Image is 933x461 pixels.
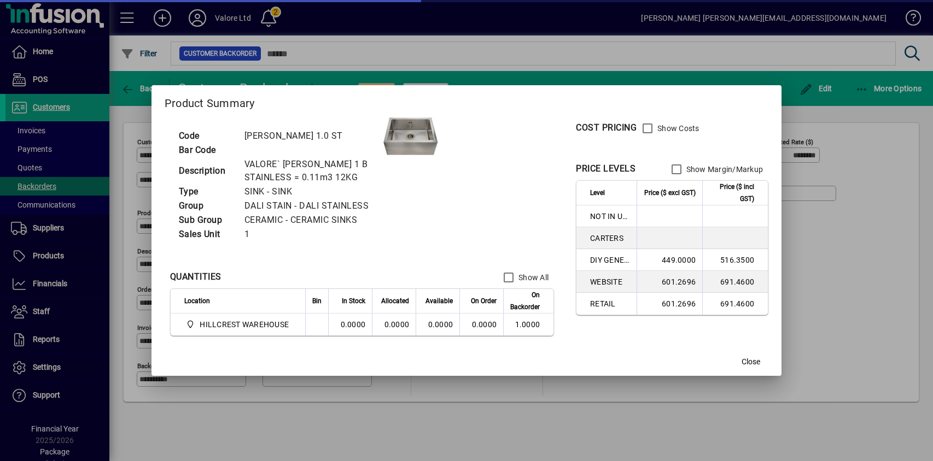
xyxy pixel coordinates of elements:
[590,255,630,265] span: DIY GENERAL
[733,352,768,371] button: Close
[239,157,383,185] td: VALORE` [PERSON_NAME] 1 B STAINLESS = 0.11m3 12KG
[239,185,383,199] td: SINK - SINK
[637,249,702,271] td: 449.0000
[576,162,635,175] div: PRICE LEVELS
[472,320,497,329] span: 0.0000
[709,181,754,205] span: Price ($ incl GST)
[416,314,459,335] td: 0.0000
[590,211,630,222] span: NOT IN USE
[151,85,782,117] h2: Product Summary
[328,314,372,335] td: 0.0000
[239,227,383,241] td: 1
[425,295,453,307] span: Available
[173,227,239,241] td: Sales Unit
[184,318,293,331] span: HILLCREST WAREHOUSE
[170,270,221,283] div: QUANTITIES
[239,213,383,227] td: CERAMIC - CERAMIC SINKS
[702,271,768,293] td: 691.4600
[702,293,768,315] td: 691.4600
[471,295,497,307] span: On Order
[173,129,239,143] td: Code
[742,356,760,368] span: Close
[655,123,699,134] label: Show Costs
[702,249,768,271] td: 516.3500
[312,295,322,307] span: Bin
[342,295,365,307] span: In Stock
[383,117,438,155] img: contain
[516,272,549,283] label: Show All
[239,129,383,143] td: [PERSON_NAME] 1.0 ST
[590,276,630,287] span: WEBSITE
[239,199,383,213] td: DALI STAIN - DALI STAINLESS
[503,314,553,335] td: 1.0000
[510,289,540,313] span: On Backorder
[200,319,289,330] span: HILLCREST WAREHOUSE
[173,157,239,185] td: Description
[644,187,696,199] span: Price ($ excl GST)
[576,121,637,134] div: COST PRICING
[372,314,416,335] td: 0.0000
[590,298,630,309] span: RETAIL
[173,213,239,227] td: Sub Group
[590,233,630,244] span: CARTERS
[173,185,239,199] td: Type
[381,295,409,307] span: Allocated
[184,295,210,307] span: Location
[590,187,605,199] span: Level
[173,143,239,157] td: Bar Code
[173,199,239,213] td: Group
[684,164,763,175] label: Show Margin/Markup
[637,271,702,293] td: 601.2696
[637,293,702,315] td: 601.2696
